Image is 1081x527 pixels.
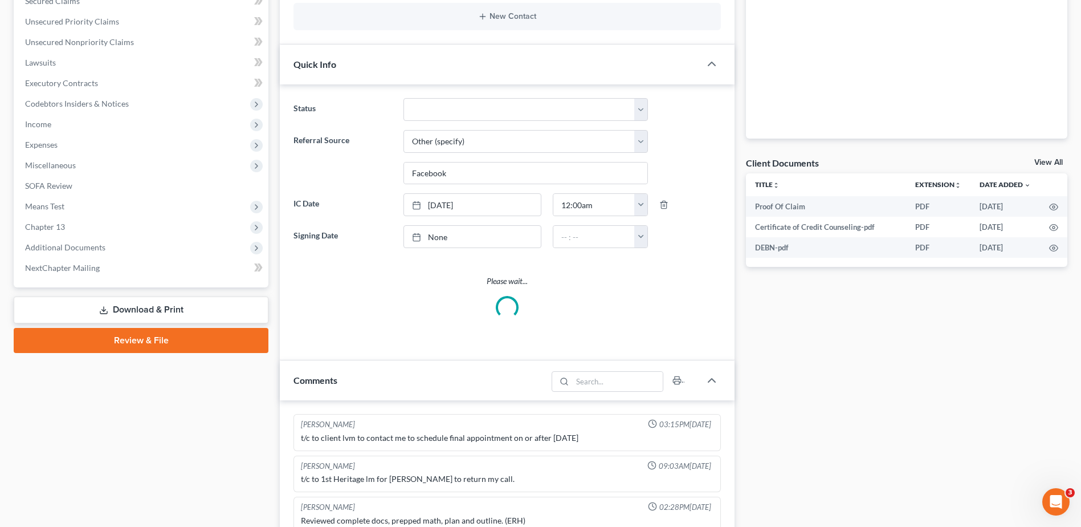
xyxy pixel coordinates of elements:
[404,194,541,216] a: [DATE]
[1034,159,1063,167] a: View All
[553,226,635,248] input: -- : --
[954,182,961,189] i: unfold_more
[25,119,51,129] span: Income
[906,237,970,258] td: PDF
[553,194,635,216] input: -- : --
[301,515,713,526] div: Reviewed complete docs, prepped math, plan and outline. (ERH)
[25,201,64,211] span: Means Test
[16,52,268,73] a: Lawsuits
[288,225,397,248] label: Signing Date
[755,180,780,189] a: Titleunfold_more
[404,163,647,184] input: Other Referral Source
[301,461,355,472] div: [PERSON_NAME]
[1024,182,1031,189] i: expand_more
[25,58,56,67] span: Lawsuits
[572,372,663,391] input: Search...
[16,11,268,32] a: Unsecured Priority Claims
[301,419,355,430] div: [PERSON_NAME]
[25,78,98,88] span: Executory Contracts
[970,237,1040,258] td: [DATE]
[293,59,336,70] span: Quick Info
[746,157,819,169] div: Client Documents
[303,12,712,21] button: New Contact
[16,32,268,52] a: Unsecured Nonpriority Claims
[746,217,906,237] td: Certificate of Credit Counseling-pdf
[746,196,906,217] td: Proof Of Claim
[906,196,970,217] td: PDF
[25,99,129,108] span: Codebtors Insiders & Notices
[906,217,970,237] td: PDF
[404,226,541,248] a: None
[301,432,713,444] div: t/c to client lvm to contact me to schedule final appointment on or after [DATE]
[14,297,268,323] a: Download & Print
[16,258,268,278] a: NextChapter Mailing
[16,176,268,196] a: SOFA Review
[1066,488,1075,497] span: 3
[16,73,268,94] a: Executory Contracts
[915,180,961,189] a: Extensionunfold_more
[293,375,337,386] span: Comments
[659,502,711,513] span: 02:28PM[DATE]
[25,160,76,170] span: Miscellaneous
[293,275,721,287] p: Please wait...
[1042,488,1070,516] iframe: Intercom live chat
[970,196,1040,217] td: [DATE]
[25,263,100,273] span: NextChapter Mailing
[980,180,1031,189] a: Date Added expand_more
[25,37,134,47] span: Unsecured Nonpriority Claims
[288,193,397,216] label: IC Date
[746,237,906,258] td: DEBN-pdf
[301,473,713,485] div: t/c to 1st Heritage lm for [PERSON_NAME] to return my call.
[25,181,72,190] span: SOFA Review
[14,328,268,353] a: Review & File
[301,502,355,513] div: [PERSON_NAME]
[288,98,397,121] label: Status
[25,140,58,149] span: Expenses
[288,130,397,185] label: Referral Source
[659,461,711,472] span: 09:03AM[DATE]
[659,419,711,430] span: 03:15PM[DATE]
[970,217,1040,237] td: [DATE]
[25,17,119,26] span: Unsecured Priority Claims
[25,222,65,232] span: Chapter 13
[773,182,780,189] i: unfold_more
[25,242,105,252] span: Additional Documents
